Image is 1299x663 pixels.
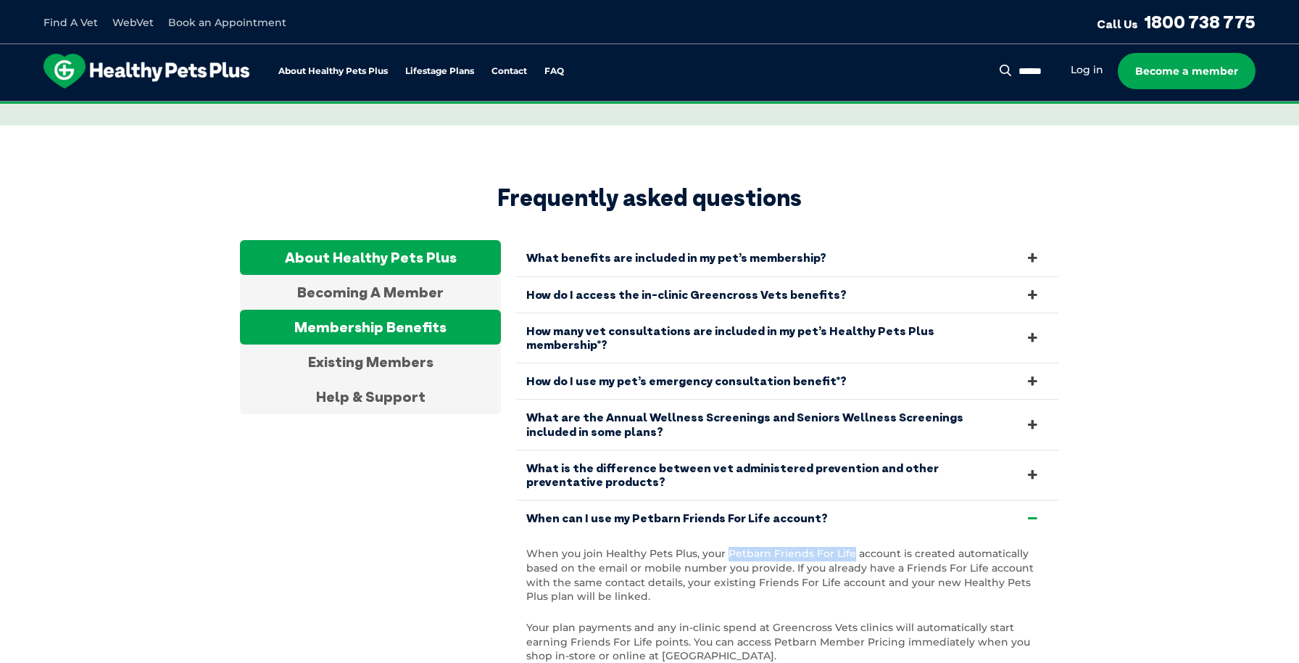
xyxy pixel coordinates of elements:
a: FAQ [544,67,564,76]
span: Call Us [1097,17,1138,31]
span: Proactive, preventative wellness program designed to keep your pet healthier and happier for longer [379,102,921,115]
button: Search [997,63,1015,78]
a: Call Us1800 738 775 [1097,11,1256,33]
a: Lifestage Plans [405,67,474,76]
div: Membership Benefits [240,310,501,345]
a: Book an Appointment [168,16,286,29]
a: About Healthy Pets Plus [278,67,388,76]
a: What are the Annual Wellness Screenings and Seniors Wellness Screenings included in some plans? [515,400,1059,449]
a: How many vet consultations are included in my pet’s Healthy Pets Plus membership*? [515,313,1059,363]
p: When you join Healthy Pets Plus, your Petbarn Friends For Life account is created automatically b... [526,547,1048,604]
div: Existing Members [240,345,501,379]
a: How do I use my pet’s emergency consultation benefit*? [515,363,1059,399]
a: Contact [491,67,527,76]
a: What is the difference between vet administered prevention and other preventative products? [515,450,1059,500]
div: Help & Support [240,379,501,414]
a: When can I use my Petbarn Friends For Life account? [515,501,1059,536]
a: How do I access the in-clinic Greencross Vets benefits? [515,277,1059,313]
h2: Frequently asked questions [240,184,1059,211]
a: Become a member [1118,53,1256,89]
a: WebVet [112,16,154,29]
a: Find A Vet [43,16,98,29]
a: What benefits are included in my pet’s membership? [515,240,1059,276]
div: Becoming A Member [240,275,501,310]
img: hpp-logo [43,54,249,88]
div: About Healthy Pets Plus [240,240,501,275]
a: Log in [1071,63,1103,77]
